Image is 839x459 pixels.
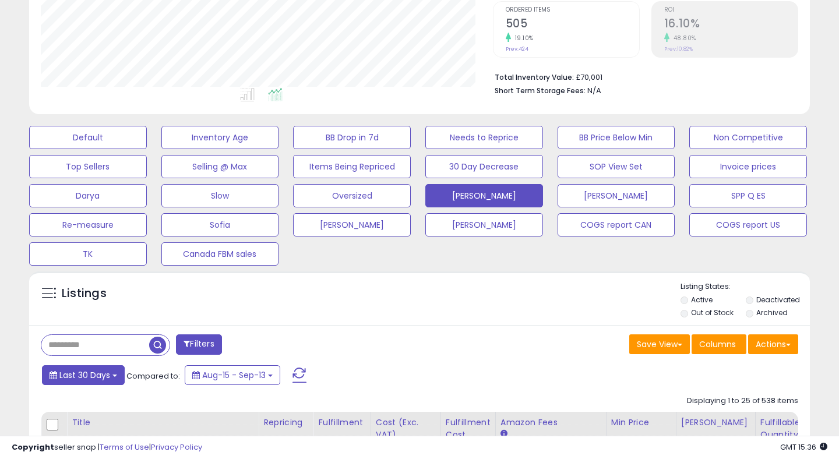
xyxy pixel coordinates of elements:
[495,72,574,82] b: Total Inventory Value:
[176,334,221,355] button: Filters
[587,85,601,96] span: N/A
[748,334,798,354] button: Actions
[59,369,110,381] span: Last 30 Days
[558,184,675,207] button: [PERSON_NAME]
[756,295,800,305] label: Deactivated
[29,155,147,178] button: Top Sellers
[689,184,807,207] button: SPP Q ES
[425,213,543,236] button: [PERSON_NAME]
[629,334,690,354] button: Save View
[293,184,411,207] button: Oversized
[511,34,534,43] small: 19.10%
[161,184,279,207] button: Slow
[699,338,736,350] span: Columns
[12,442,54,453] strong: Copyright
[12,442,202,453] div: seller snap | |
[161,155,279,178] button: Selling @ Max
[558,126,675,149] button: BB Price Below Min
[161,213,279,236] button: Sofia
[611,416,671,429] div: Min Price
[691,295,713,305] label: Active
[318,416,365,429] div: Fulfillment
[692,334,746,354] button: Columns
[500,416,601,429] div: Amazon Fees
[664,7,798,13] span: ROI
[202,369,266,381] span: Aug-15 - Sep-13
[687,396,798,407] div: Displaying 1 to 25 of 538 items
[669,34,696,43] small: 48.80%
[506,17,639,33] h2: 505
[161,126,279,149] button: Inventory Age
[72,416,253,429] div: Title
[664,45,693,52] small: Prev: 10.82%
[506,45,528,52] small: Prev: 424
[161,242,279,266] button: Canada FBM sales
[425,155,543,178] button: 30 Day Decrease
[425,184,543,207] button: [PERSON_NAME]
[185,365,280,385] button: Aug-15 - Sep-13
[664,17,798,33] h2: 16.10%
[681,416,750,429] div: [PERSON_NAME]
[42,365,125,385] button: Last 30 Days
[780,442,827,453] span: 2025-10-14 15:36 GMT
[29,126,147,149] button: Default
[293,155,411,178] button: Items Being Repriced
[689,126,807,149] button: Non Competitive
[293,213,411,236] button: [PERSON_NAME]
[689,155,807,178] button: Invoice prices
[446,416,491,441] div: Fulfillment Cost
[558,213,675,236] button: COGS report CAN
[62,285,107,302] h5: Listings
[689,213,807,236] button: COGS report US
[756,308,788,317] label: Archived
[558,155,675,178] button: SOP View Set
[263,416,308,429] div: Repricing
[29,242,147,266] button: TK
[681,281,810,292] p: Listing States:
[495,86,586,96] b: Short Term Storage Fees:
[100,442,149,453] a: Terms of Use
[29,184,147,207] button: Darya
[425,126,543,149] button: Needs to Reprice
[691,308,734,317] label: Out of Stock
[126,370,180,382] span: Compared to:
[506,7,639,13] span: Ordered Items
[376,416,436,441] div: Cost (Exc. VAT)
[760,416,801,441] div: Fulfillable Quantity
[495,69,789,83] li: £70,001
[151,442,202,453] a: Privacy Policy
[29,213,147,236] button: Re-measure
[293,126,411,149] button: BB Drop in 7d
